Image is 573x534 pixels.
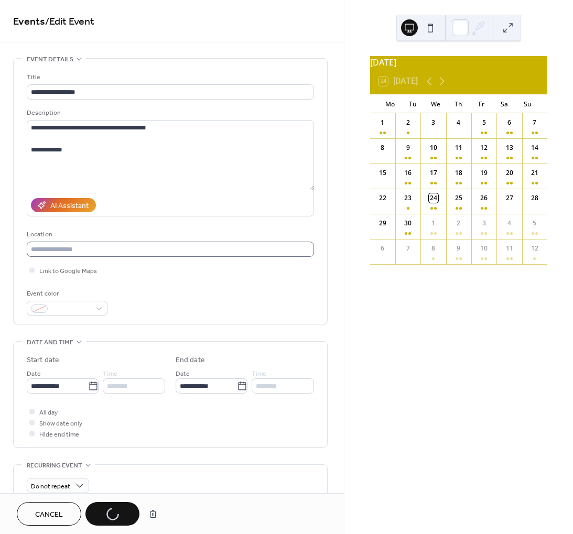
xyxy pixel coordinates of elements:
span: Date and time [27,337,73,348]
div: Mo [379,94,402,113]
div: 14 [530,143,539,152]
div: Su [516,94,539,113]
div: 10 [429,143,438,152]
div: 25 [454,193,463,203]
span: Hide end time [39,429,79,440]
div: Start date [27,355,59,366]
span: All day [39,407,58,418]
div: 1 [378,118,387,127]
div: 9 [403,143,413,152]
div: Location [27,229,312,240]
div: 7 [403,244,413,253]
div: 4 [454,118,463,127]
a: Events [13,12,45,32]
span: Cancel [35,509,63,520]
div: Description [27,107,312,118]
div: 13 [505,143,514,152]
div: Title [27,72,312,83]
div: AI Assistant [50,201,89,212]
div: 3 [429,118,438,127]
div: 29 [378,219,387,228]
div: 26 [479,193,489,203]
div: 11 [505,244,514,253]
div: 22 [378,193,387,203]
div: 5 [479,118,489,127]
div: 3 [479,219,489,228]
span: Date [176,368,190,379]
div: 11 [454,143,463,152]
div: Fr [470,94,493,113]
div: 5 [530,219,539,228]
span: Link to Google Maps [39,266,97,277]
div: 8 [378,143,387,152]
div: 28 [530,193,539,203]
div: 12 [479,143,489,152]
div: 6 [378,244,387,253]
div: We [424,94,447,113]
button: Cancel [17,502,81,526]
div: [DATE] [370,56,547,69]
div: 4 [505,219,514,228]
div: 2 [403,118,413,127]
span: / Edit Event [45,12,94,32]
div: End date [176,355,205,366]
span: Event details [27,54,73,65]
div: 1 [429,219,438,228]
div: 2 [454,219,463,228]
span: Time [252,368,266,379]
div: 17 [429,168,438,178]
div: 24 [429,193,438,203]
div: Th [447,94,470,113]
div: 9 [454,244,463,253]
div: 15 [378,168,387,178]
div: 18 [454,168,463,178]
div: 19 [479,168,489,178]
div: 10 [479,244,489,253]
div: Tu [402,94,425,113]
div: 20 [505,168,514,178]
div: 6 [505,118,514,127]
div: 16 [403,168,413,178]
div: Event color [27,288,105,299]
span: Time [103,368,117,379]
button: AI Assistant [31,198,96,212]
span: Date [27,368,41,379]
div: 8 [429,244,438,253]
div: 27 [505,193,514,203]
span: Do not repeat [31,481,70,493]
span: Show date only [39,418,82,429]
div: 23 [403,193,413,203]
div: 30 [403,219,413,228]
div: 21 [530,168,539,178]
div: 12 [530,244,539,253]
div: 7 [530,118,539,127]
span: Recurring event [27,460,82,471]
div: Sa [493,94,516,113]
